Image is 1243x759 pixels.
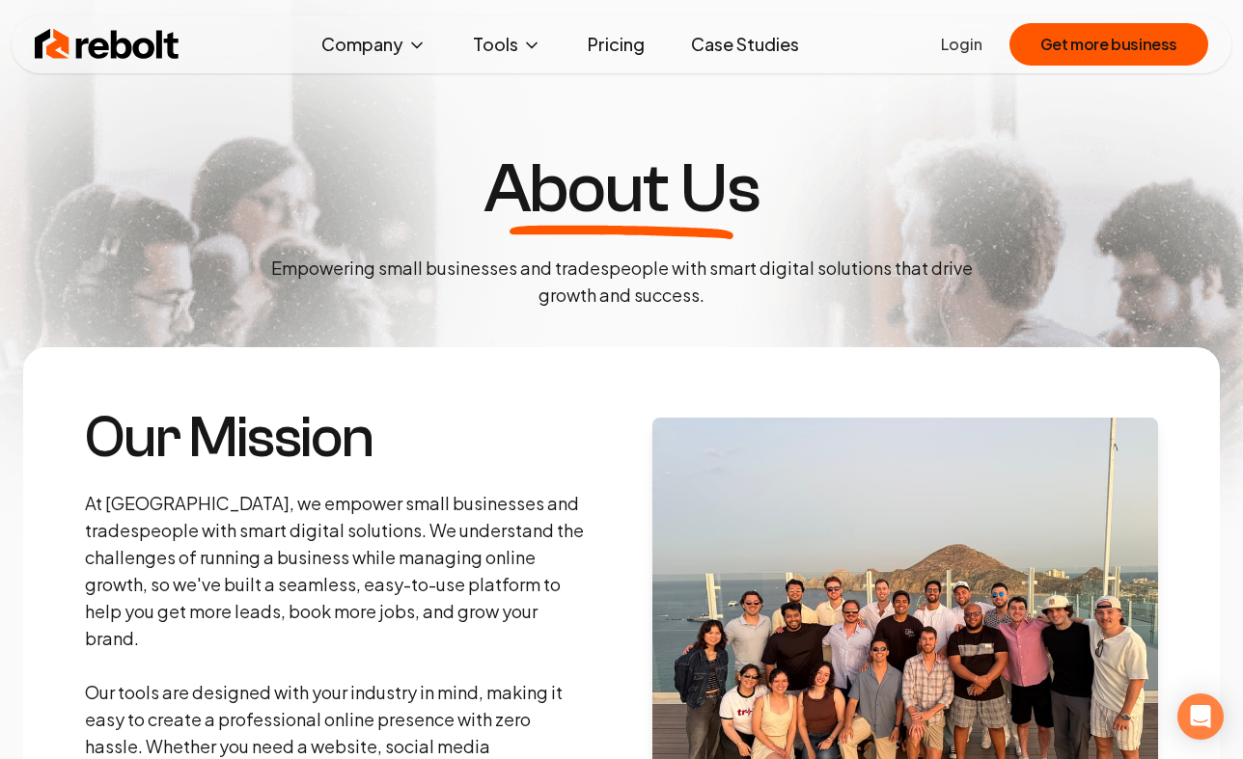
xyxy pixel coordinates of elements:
[1009,23,1208,66] button: Get more business
[1177,693,1224,740] div: Open Intercom Messenger
[306,25,442,64] button: Company
[85,409,591,467] h3: Our Mission
[572,25,660,64] a: Pricing
[483,154,760,224] h1: About Us
[676,25,815,64] a: Case Studies
[35,25,180,64] img: Rebolt Logo
[941,33,982,56] a: Login
[457,25,557,64] button: Tools
[255,255,988,309] p: Empowering small businesses and tradespeople with smart digital solutions that drive growth and s...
